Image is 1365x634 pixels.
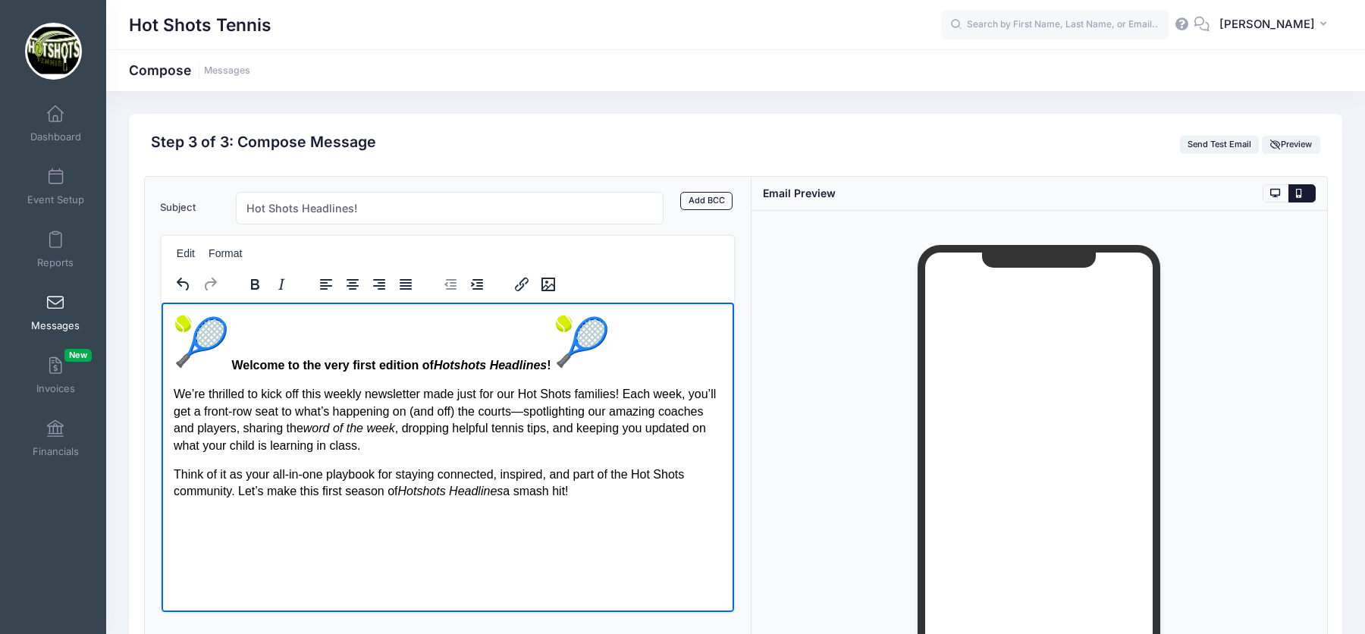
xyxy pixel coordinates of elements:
[1262,136,1319,154] button: Preview
[241,274,267,295] button: Bold
[33,445,79,458] span: Financials
[152,192,228,224] label: Subject
[535,274,560,295] button: Insert/edit image
[64,349,92,362] span: New
[196,274,222,295] button: Redo
[25,23,82,80] img: Hot Shots Tennis
[129,62,250,78] h1: Compose
[1270,139,1313,149] span: Preview
[177,247,195,259] span: Edit
[1180,136,1260,154] button: Send Test Email
[339,274,365,295] button: Align center
[31,319,80,332] span: Messages
[303,269,428,299] div: alignment
[1210,8,1342,42] button: [PERSON_NAME]
[236,192,664,224] input: Subject
[20,223,92,276] a: Reports
[151,133,376,151] h2: Step 3 of 3: Compose Message
[428,269,499,299] div: indentation
[20,160,92,213] a: Event Setup
[171,274,196,295] button: Undo
[20,286,92,339] a: Messages
[232,269,303,299] div: formatting
[20,412,92,465] a: Financials
[20,97,92,150] a: Dashboard
[392,274,418,295] button: Justify
[437,274,463,295] button: Decrease indent
[30,130,81,143] span: Dashboard
[20,349,92,402] a: InvoicesNew
[508,274,534,295] button: Insert/edit link
[129,8,271,42] h1: Hot Shots Tennis
[366,274,391,295] button: Align right
[162,303,734,612] iframe: Rich Text Area
[312,274,338,295] button: Align left
[680,192,733,210] a: Add BCC
[204,65,250,77] a: Messages
[37,256,74,269] span: Reports
[763,185,836,201] div: Email Preview
[27,193,84,206] span: Event Setup
[1219,16,1315,33] span: [PERSON_NAME]
[36,382,75,395] span: Invoices
[268,274,293,295] button: Italic
[209,247,242,259] span: Format
[463,274,489,295] button: Increase indent
[162,269,233,299] div: history
[499,269,570,299] div: image
[941,10,1169,40] input: Search by First Name, Last Name, or Email...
